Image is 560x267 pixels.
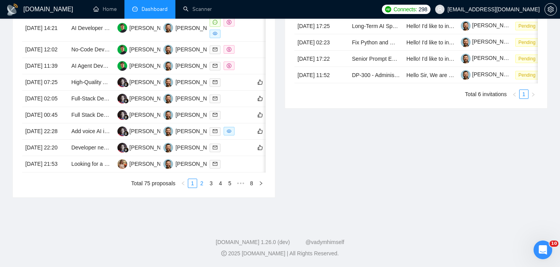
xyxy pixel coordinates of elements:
li: 3 [206,179,216,188]
button: left [510,90,519,99]
td: Add voice AI integration & database updates to scaled Xano+bubble.io app [68,123,114,140]
td: [DATE] 17:22 [294,51,349,67]
img: upwork-logo.png [385,6,391,12]
a: 3 [207,179,215,188]
button: like [255,126,265,136]
img: c1-JWQDXWEy3CnA6sRtFzzU22paoDq5cZnWyBNc3HWqwvuW0qNnjm1CMP-YmbEEtPC [461,70,471,80]
div: [PERSON_NAME] [175,45,220,54]
a: Pending [515,23,542,29]
td: [DATE] 07:25 [22,74,68,91]
a: SS[PERSON_NAME] [117,95,174,101]
span: 10 [549,241,558,247]
td: High-Quality AI-Driven Mobile App Development in React Native/Firebase [68,74,114,91]
td: [DATE] 14:21 [22,15,68,42]
a: [PERSON_NAME] [461,39,517,45]
a: Full Stack Development Team with AI and Data Scraping Skills [71,112,222,118]
img: gigradar-bm.png [123,98,129,104]
div: [PERSON_NAME] [175,160,220,168]
a: SS[PERSON_NAME] [117,111,174,118]
span: Connects: [394,5,417,14]
td: [DATE] 21:53 [22,156,68,172]
img: MB [117,61,127,71]
div: [PERSON_NAME] [129,78,174,86]
img: VK [163,94,173,104]
a: VK[PERSON_NAME] [163,111,220,118]
td: Full Stack Development Team with AI and Data Scraping Skills [68,107,114,123]
a: VK[PERSON_NAME] [163,95,220,101]
td: [DATE] 11:39 [22,58,68,74]
a: VK[PERSON_NAME] [163,25,220,31]
span: mail [213,96,217,101]
span: Dashboard [142,6,168,12]
span: dollar [227,20,231,25]
img: gigradar-bm.png [123,114,129,120]
td: AI Agent Development with n8n [68,58,114,74]
div: [PERSON_NAME] [129,143,174,152]
img: logo [6,4,19,16]
a: VK[PERSON_NAME] [163,144,220,150]
span: mail [213,145,217,150]
td: [DATE] 17:25 [294,18,349,34]
img: VK [163,23,173,33]
a: 1 [188,179,197,188]
li: Previous Page [178,179,188,188]
img: VK [163,126,173,136]
td: [DATE] 02:23 [294,34,349,51]
span: 298 [418,5,427,14]
a: SS[PERSON_NAME] [117,79,174,85]
td: [DATE] 00:45 [22,107,68,123]
img: SS [117,110,127,120]
a: 5 [226,179,234,188]
span: dollar [227,63,231,68]
span: dashboard [132,6,138,12]
span: right [531,92,535,97]
span: mail [213,162,217,166]
div: [PERSON_NAME] [175,127,220,135]
td: DP-300 - Administering Relational Database on Microsoft Azure [349,67,403,83]
a: No-Code Developer Needed for Book Review Platform [71,46,203,53]
a: 4 [216,179,225,188]
iframe: Intercom live chat [534,241,552,259]
div: 2025 [DOMAIN_NAME] | All Rights Reserved. [6,249,554,258]
a: VK[PERSON_NAME] [163,79,220,85]
a: setting [544,6,557,12]
span: mail [213,80,217,84]
span: like [257,95,263,102]
a: [DOMAIN_NAME] 1.26.0 (dev) [216,239,290,245]
a: AI Developer for Patient Monitoring System [71,25,175,31]
span: Pending [515,71,539,79]
a: SS[PERSON_NAME] [117,128,174,134]
td: Long-Term AI Specialist Wanted | NLP, Chatbot, Automation & Prompt Engineering [349,18,403,34]
div: [PERSON_NAME] [129,111,174,119]
td: Fix Python and Woocommerce integration [349,34,403,51]
div: [PERSON_NAME] [175,78,220,86]
img: VK [163,45,173,54]
a: VK[PERSON_NAME] [163,62,220,69]
span: right [259,181,263,186]
a: [PERSON_NAME] [461,55,517,61]
li: 4 [216,179,225,188]
img: SS [117,77,127,87]
span: like [257,112,263,118]
button: setting [544,3,557,16]
td: Looking for a Full-Stack Developer – Next.js, Supabase, AI Integrations & n8n Automation [68,156,114,172]
span: eye [227,129,231,133]
li: 1 [519,90,528,99]
li: 5 [225,179,234,188]
img: SS [117,143,127,153]
div: [PERSON_NAME] [175,61,220,70]
div: [PERSON_NAME] [129,61,174,70]
li: Total 6 invitations [465,90,507,99]
li: Next Page [528,90,538,99]
a: MB[PERSON_NAME] [117,46,174,52]
img: VK [163,61,173,71]
button: right [528,90,538,99]
div: [PERSON_NAME] [129,94,174,103]
span: left [181,181,185,186]
a: searchScanner [183,6,212,12]
td: No-Code Developer Needed for Book Review Platform [68,42,114,58]
button: like [255,94,265,103]
td: Senior Prompt Engineer (LLM / AI Specialist – Freelance) [349,51,403,67]
img: c1-JWQDXWEy3CnA6sRtFzzU22paoDq5cZnWyBNc3HWqwvuW0qNnjm1CMP-YmbEEtPC [461,54,471,63]
a: AI Agent Development with n8n [71,63,147,69]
